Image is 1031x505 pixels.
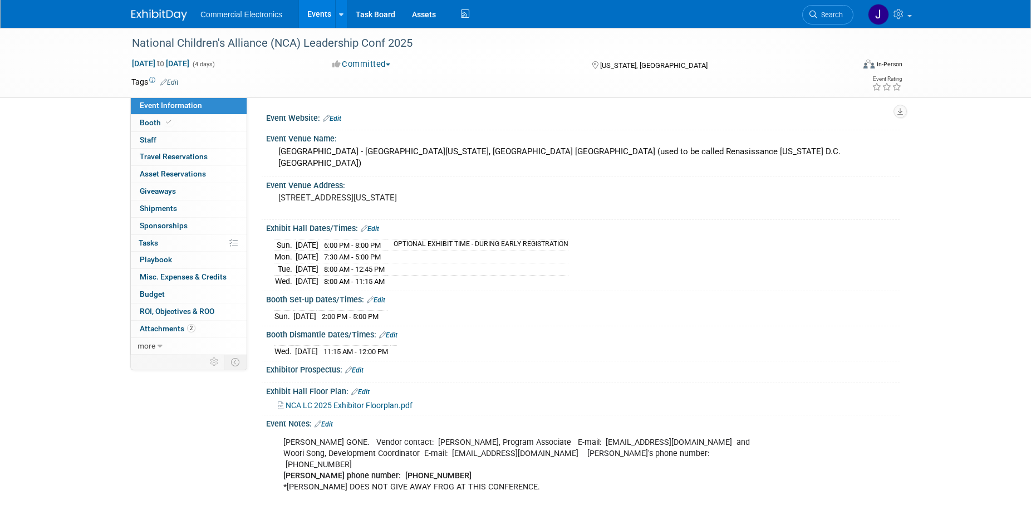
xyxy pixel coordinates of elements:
span: more [138,341,155,350]
span: Event Information [140,101,202,110]
a: Travel Reservations [131,149,247,165]
td: Tue. [274,263,296,276]
span: 2:00 PM - 5:00 PM [322,312,379,321]
a: Edit [351,388,370,396]
a: Tasks [131,235,247,252]
span: Budget [140,290,165,298]
td: [DATE] [295,345,318,357]
span: [DATE] [DATE] [131,58,190,68]
div: [GEOGRAPHIC_DATA] - [GEOGRAPHIC_DATA][US_STATE], [GEOGRAPHIC_DATA] [GEOGRAPHIC_DATA] (used to be ... [274,143,891,173]
img: Format-Inperson.png [863,60,875,68]
a: Misc. Expenses & Credits [131,269,247,286]
a: Asset Reservations [131,166,247,183]
a: Search [802,5,853,24]
div: Event Venue Name: [266,130,900,144]
div: National Children's Alliance (NCA) Leadership Conf 2025 [128,33,837,53]
a: Edit [315,420,333,428]
span: Commercial Electronics [200,10,282,19]
td: Sun. [274,310,293,322]
a: Event Information [131,97,247,114]
span: Shipments [140,204,177,213]
span: Asset Reservations [140,169,206,178]
a: Staff [131,132,247,149]
a: Playbook [131,252,247,268]
td: Personalize Event Tab Strip [205,355,224,369]
a: Edit [160,79,179,86]
a: Attachments2 [131,321,247,337]
div: Event Notes: [266,415,900,430]
div: Exhibit Hall Dates/Times: [266,220,900,234]
a: NCA LC 2025 Exhibitor Floorplan.pdf [278,401,413,410]
div: In-Person [876,60,902,68]
span: Staff [140,135,156,144]
td: OPTIONAL EXHIBIT TIME - DURING EARLY REGISTRATION [387,239,568,251]
a: Giveaways [131,183,247,200]
span: to [155,59,166,68]
td: Tags [131,76,179,87]
div: Booth Dismantle Dates/Times: [266,326,900,341]
span: [US_STATE], [GEOGRAPHIC_DATA] [600,61,708,70]
span: Search [817,11,843,19]
div: Event Format [788,58,902,75]
span: Playbook [140,255,172,264]
td: [DATE] [296,251,318,263]
a: Booth [131,115,247,131]
span: Travel Reservations [140,152,208,161]
td: Wed. [274,275,296,287]
b: [PERSON_NAME] phone number: [PHONE_NUMBER] [283,471,472,481]
td: Mon. [274,251,296,263]
a: Sponsorships [131,218,247,234]
a: Edit [345,366,364,374]
td: Toggle Event Tabs [224,355,247,369]
span: Attachments [140,324,195,333]
td: Wed. [274,345,295,357]
span: 2 [187,324,195,332]
span: ROI, Objectives & ROO [140,307,214,316]
span: 11:15 AM - 12:00 PM [323,347,388,356]
span: 7:30 AM - 5:00 PM [324,253,381,261]
span: Sponsorships [140,221,188,230]
div: Event Rating [872,76,902,82]
span: (4 days) [192,61,215,68]
pre: [STREET_ADDRESS][US_STATE] [278,193,518,203]
button: Committed [328,58,395,70]
a: more [131,338,247,355]
img: Jennifer Roosa [868,4,889,25]
td: [DATE] [293,310,316,322]
a: Shipments [131,200,247,217]
div: Exhibitor Prospectus: [266,361,900,376]
i: Booth reservation complete [166,119,171,125]
a: Edit [323,115,341,122]
div: Event Website: [266,110,900,124]
a: Edit [379,331,397,339]
img: ExhibitDay [131,9,187,21]
span: 6:00 PM - 8:00 PM [324,241,381,249]
span: NCA LC 2025 Exhibitor Floorplan.pdf [286,401,413,410]
span: Giveaways [140,187,176,195]
td: Sun. [274,239,296,251]
span: Booth [140,118,174,127]
div: Booth Set-up Dates/Times: [266,291,900,306]
td: [DATE] [296,263,318,276]
div: Event Venue Address: [266,177,900,191]
a: Budget [131,286,247,303]
a: ROI, Objectives & ROO [131,303,247,320]
a: Edit [361,225,379,233]
td: [DATE] [296,275,318,287]
span: Misc. Expenses & Credits [140,272,227,281]
td: [DATE] [296,239,318,251]
span: 8:00 AM - 11:15 AM [324,277,385,286]
div: Exhibit Hall Floor Plan: [266,383,900,398]
span: Tasks [139,238,158,247]
a: Edit [367,296,385,304]
span: 8:00 AM - 12:45 PM [324,265,385,273]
